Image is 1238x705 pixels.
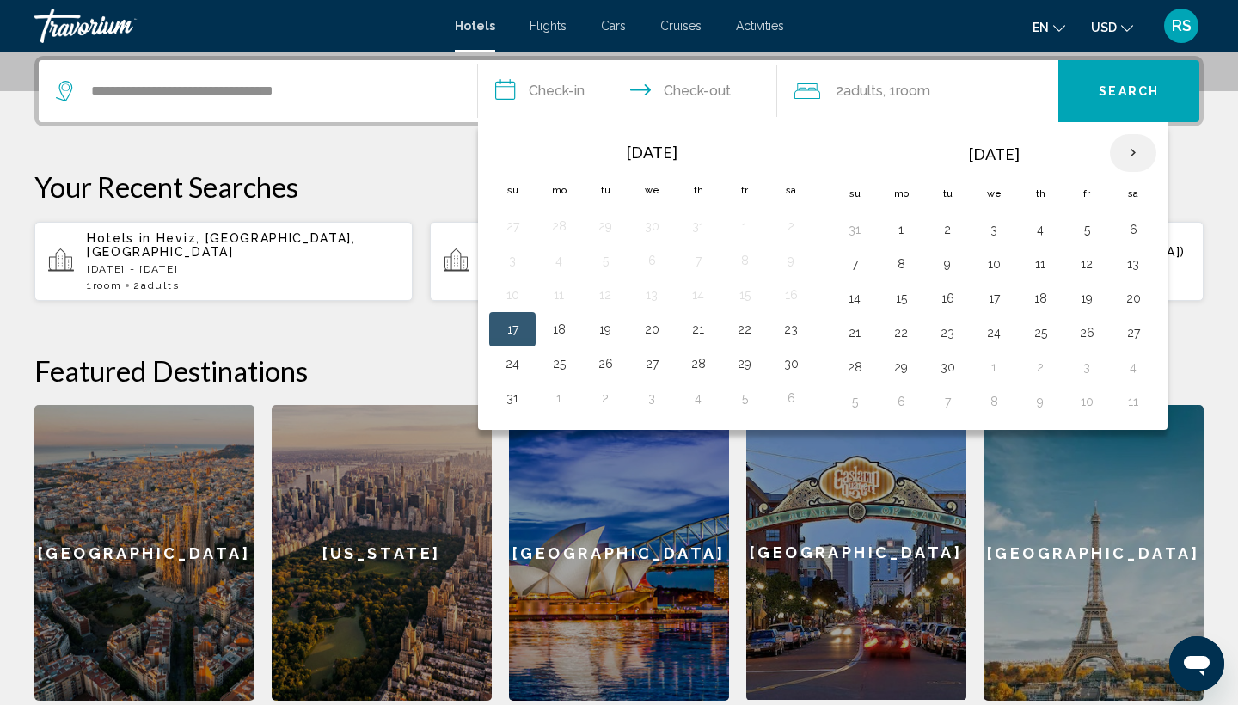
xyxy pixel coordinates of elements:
[887,218,915,242] button: Day 1
[591,317,619,341] button: Day 19
[133,279,179,291] span: 2
[841,321,868,345] button: Day 21
[509,405,729,701] a: [GEOGRAPHIC_DATA]
[1027,321,1054,345] button: Day 25
[1073,321,1100,345] button: Day 26
[34,221,413,302] button: Hotels in Heviz, [GEOGRAPHIC_DATA], [GEOGRAPHIC_DATA][DATE] - [DATE]1Room2Adults
[684,386,712,410] button: Day 4
[1027,286,1054,310] button: Day 18
[591,214,619,238] button: Day 29
[980,218,1008,242] button: Day 3
[887,252,915,276] button: Day 8
[980,389,1008,414] button: Day 8
[34,169,1204,204] p: Your Recent Searches
[87,231,356,259] span: Heviz, [GEOGRAPHIC_DATA], [GEOGRAPHIC_DATA]
[499,386,526,410] button: Day 31
[34,405,254,701] a: [GEOGRAPHIC_DATA]
[93,279,122,291] span: Room
[934,252,961,276] button: Day 9
[87,263,399,275] p: [DATE] - [DATE]
[836,79,883,103] span: 2
[87,279,121,291] span: 1
[887,321,915,345] button: Day 22
[878,133,1110,175] th: [DATE]
[430,221,808,302] button: Hotels in [GEOGRAPHIC_DATA], [GEOGRAPHIC_DATA] ([GEOGRAPHIC_DATA])[DATE] - [DATE]1Room4Adults
[499,352,526,376] button: Day 24
[1169,636,1224,691] iframe: Кнопка запуска окна обмена сообщениями
[545,283,573,307] button: Day 11
[455,19,495,33] a: Hotels
[545,386,573,410] button: Day 1
[841,218,868,242] button: Day 31
[638,386,665,410] button: Day 3
[736,19,784,33] a: Activities
[601,19,626,33] a: Cars
[1159,8,1204,44] button: User Menu
[777,283,805,307] button: Day 16
[34,9,438,43] a: Travorium
[1027,355,1054,379] button: Day 2
[731,248,758,273] button: Day 8
[591,386,619,410] button: Day 2
[1027,218,1054,242] button: Day 4
[980,252,1008,276] button: Day 10
[1099,85,1159,99] span: Search
[39,60,1199,122] div: Search widget
[1119,252,1147,276] button: Day 13
[684,283,712,307] button: Day 14
[1033,21,1049,34] span: en
[591,352,619,376] button: Day 26
[478,60,777,122] button: Check in and out dates
[1058,60,1199,122] button: Search
[896,83,930,99] span: Room
[1110,133,1156,173] button: Next month
[731,352,758,376] button: Day 29
[841,252,868,276] button: Day 7
[660,19,702,33] span: Cruises
[731,214,758,238] button: Day 1
[1073,218,1100,242] button: Day 5
[843,83,883,99] span: Adults
[777,317,805,341] button: Day 23
[1119,321,1147,345] button: Day 27
[841,286,868,310] button: Day 14
[934,321,961,345] button: Day 23
[841,389,868,414] button: Day 5
[684,317,712,341] button: Day 21
[841,355,868,379] button: Day 28
[499,283,526,307] button: Day 10
[499,214,526,238] button: Day 27
[1033,15,1065,40] button: Change language
[777,214,805,238] button: Day 2
[499,248,526,273] button: Day 3
[1119,218,1147,242] button: Day 6
[934,218,961,242] button: Day 2
[777,248,805,273] button: Day 9
[887,389,915,414] button: Day 6
[684,248,712,273] button: Day 7
[731,283,758,307] button: Day 15
[1073,252,1100,276] button: Day 12
[530,19,567,33] a: Flights
[536,133,768,171] th: [DATE]
[684,214,712,238] button: Day 31
[684,352,712,376] button: Day 28
[984,405,1204,701] a: [GEOGRAPHIC_DATA]
[777,352,805,376] button: Day 30
[34,353,1204,388] h2: Featured Destinations
[1027,389,1054,414] button: Day 9
[1091,15,1133,40] button: Change currency
[746,405,966,700] div: [GEOGRAPHIC_DATA]
[980,355,1008,379] button: Day 1
[1073,286,1100,310] button: Day 19
[638,248,665,273] button: Day 6
[1091,21,1117,34] span: USD
[731,386,758,410] button: Day 5
[731,317,758,341] button: Day 22
[1027,252,1054,276] button: Day 11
